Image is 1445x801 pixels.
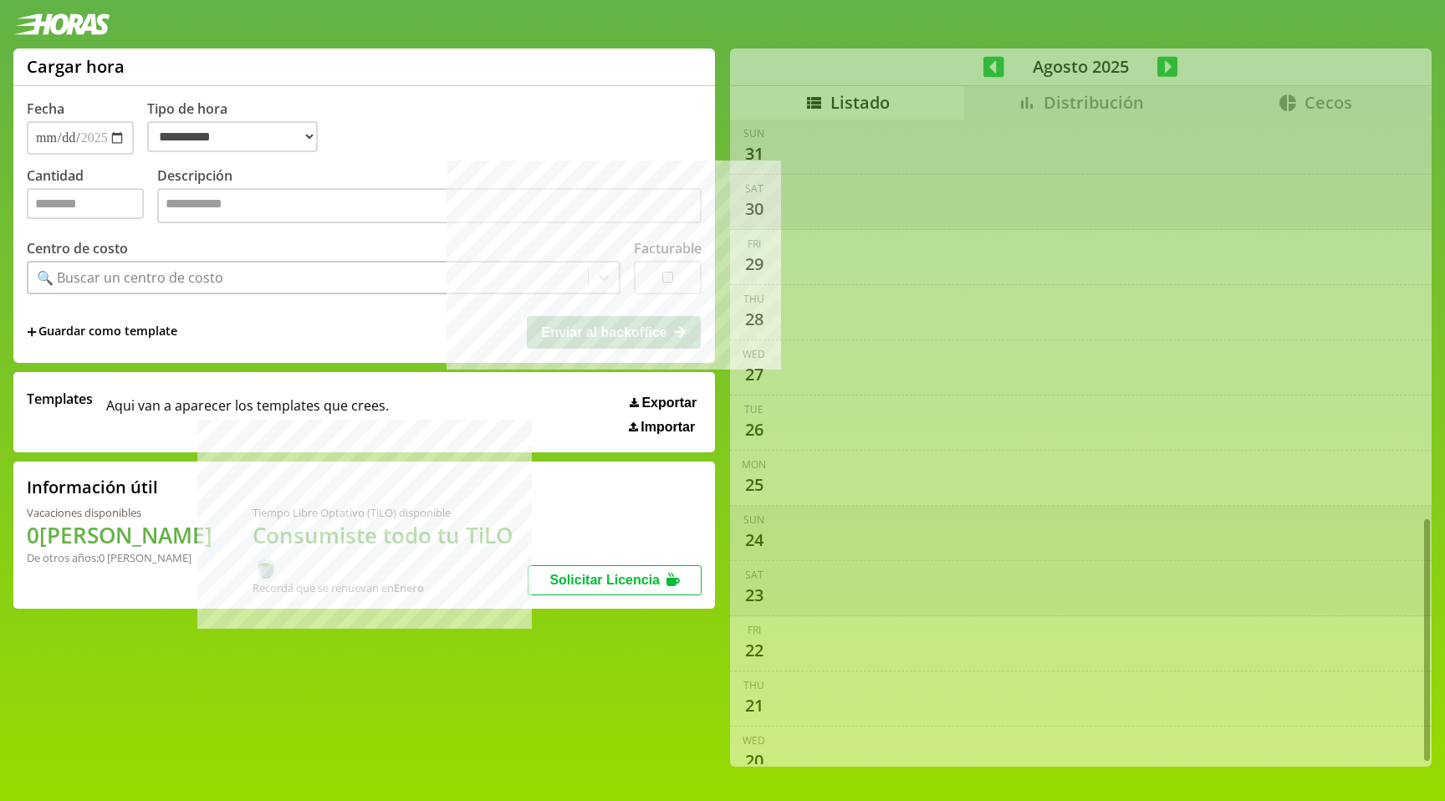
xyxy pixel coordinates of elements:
[157,166,702,227] label: Descripción
[641,395,697,411] span: Exportar
[253,505,528,520] div: Tiempo Libre Optativo (TiLO) disponible
[157,188,702,223] textarea: Descripción
[27,239,128,258] label: Centro de costo
[27,166,157,227] label: Cantidad
[27,323,37,341] span: +
[27,188,144,219] input: Cantidad
[27,55,125,78] h1: Cargar hora
[27,550,212,565] div: De otros años: 0 [PERSON_NAME]
[641,420,695,435] span: Importar
[147,99,331,155] label: Tipo de hora
[147,121,318,152] select: Tipo de hora
[27,476,158,498] h2: Información útil
[106,390,389,435] span: Aqui van a aparecer los templates que crees.
[27,323,177,341] span: +Guardar como template
[625,395,702,411] button: Exportar
[634,239,702,258] label: Facturable
[253,580,528,595] div: Recordá que se renuevan en
[27,390,93,408] span: Templates
[394,580,424,595] b: Enero
[549,573,660,587] span: Solicitar Licencia
[253,520,528,580] h1: Consumiste todo tu TiLO 🍵
[528,565,702,595] button: Solicitar Licencia
[27,505,212,520] div: Vacaciones disponibles
[27,520,212,550] h1: 0 [PERSON_NAME]
[37,268,223,287] div: 🔍 Buscar un centro de costo
[27,99,64,118] label: Fecha
[13,13,110,35] img: logotipo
